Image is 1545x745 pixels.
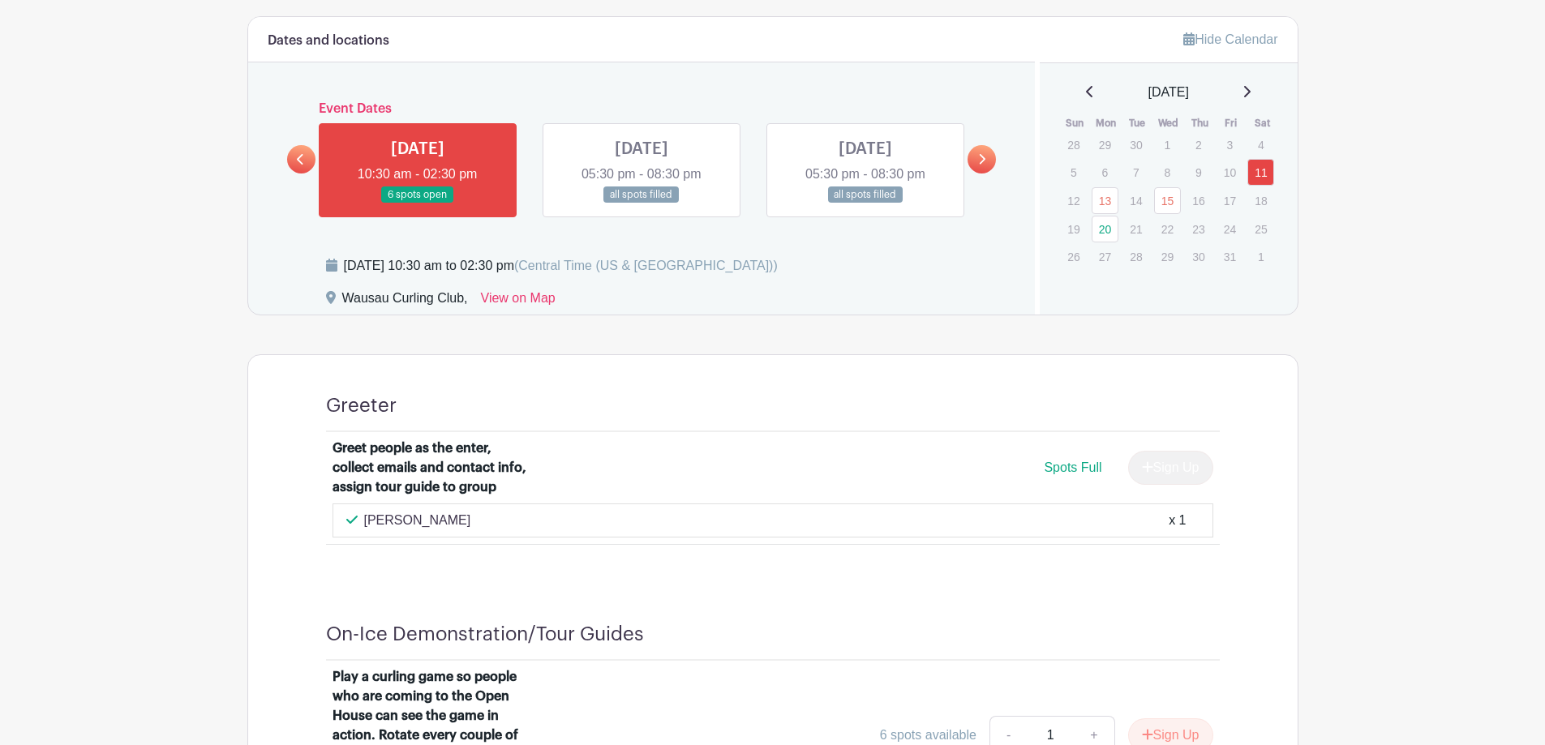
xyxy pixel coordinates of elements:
[1060,188,1087,213] p: 12
[1247,132,1274,157] p: 4
[1217,160,1243,185] p: 10
[1154,216,1181,242] p: 22
[1060,160,1087,185] p: 5
[1185,188,1212,213] p: 16
[1092,160,1118,185] p: 6
[1122,216,1149,242] p: 21
[326,623,644,646] h4: On-Ice Demonstration/Tour Guides
[514,259,778,272] span: (Central Time (US & [GEOGRAPHIC_DATA]))
[1153,115,1185,131] th: Wed
[1154,187,1181,214] a: 15
[1185,216,1212,242] p: 23
[268,33,389,49] h6: Dates and locations
[342,289,468,315] div: Wausau Curling Club,
[1183,32,1277,46] a: Hide Calendar
[1148,83,1189,102] span: [DATE]
[1060,132,1087,157] p: 28
[1092,187,1118,214] a: 13
[1184,115,1216,131] th: Thu
[1154,160,1181,185] p: 8
[1247,159,1274,186] a: 11
[326,394,397,417] h4: Greeter
[1217,132,1243,157] p: 3
[333,439,534,497] div: Greet people as the enter, collect emails and contact info, assign tour guide to group
[315,101,968,117] h6: Event Dates
[364,511,471,530] p: [PERSON_NAME]
[1122,160,1149,185] p: 7
[1216,115,1247,131] th: Fri
[344,256,778,276] div: [DATE] 10:30 am to 02:30 pm
[1154,244,1181,269] p: 29
[1059,115,1091,131] th: Sun
[1185,132,1212,157] p: 2
[1185,244,1212,269] p: 30
[1060,244,1087,269] p: 26
[1092,244,1118,269] p: 27
[1122,132,1149,157] p: 30
[1247,188,1274,213] p: 18
[1247,216,1274,242] p: 25
[1185,160,1212,185] p: 9
[1122,115,1153,131] th: Tue
[1154,132,1181,157] p: 1
[1122,244,1149,269] p: 28
[1217,188,1243,213] p: 17
[1247,244,1274,269] p: 1
[1122,188,1149,213] p: 14
[880,726,976,745] div: 6 spots available
[1091,115,1122,131] th: Mon
[1169,511,1186,530] div: x 1
[1044,460,1101,474] span: Spots Full
[1217,244,1243,269] p: 31
[1217,216,1243,242] p: 24
[1092,216,1118,242] a: 20
[481,289,556,315] a: View on Map
[1060,216,1087,242] p: 19
[1247,115,1278,131] th: Sat
[1092,132,1118,157] p: 29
